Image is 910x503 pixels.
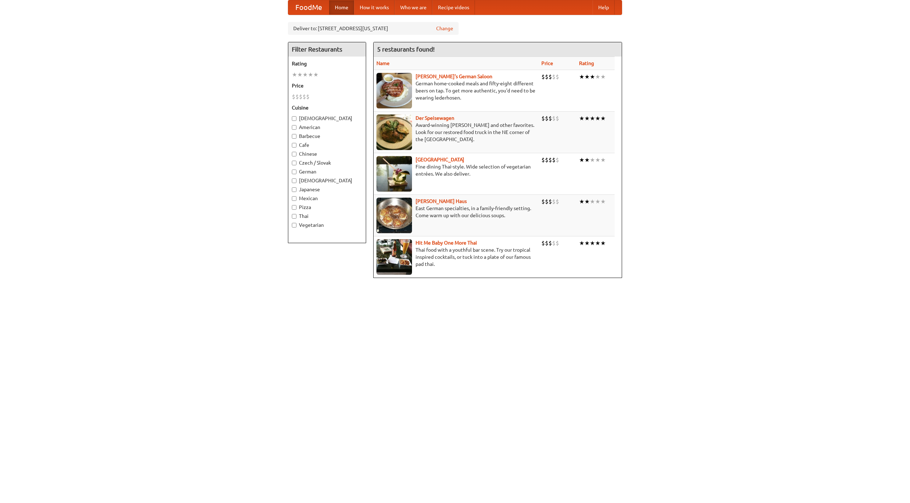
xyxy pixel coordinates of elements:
input: Thai [292,214,296,219]
li: $ [556,114,559,122]
li: ★ [579,156,584,164]
li: $ [552,114,556,122]
li: ★ [600,114,606,122]
a: [GEOGRAPHIC_DATA] [416,157,464,162]
a: Change [436,25,453,32]
li: ★ [579,198,584,205]
li: $ [556,156,559,164]
p: East German specialties, in a family-friendly setting. Come warm up with our delicious soups. [376,205,536,219]
a: [PERSON_NAME] Haus [416,198,467,204]
li: $ [303,93,306,101]
a: Name [376,60,390,66]
a: Who we are [395,0,432,15]
li: ★ [595,239,600,247]
a: [PERSON_NAME]'s German Saloon [416,74,492,79]
label: Vegetarian [292,221,362,229]
li: $ [541,156,545,164]
label: German [292,168,362,175]
li: $ [545,156,548,164]
li: $ [552,156,556,164]
input: American [292,125,296,130]
h5: Cuisine [292,104,362,111]
label: Japanese [292,186,362,193]
h5: Price [292,82,362,89]
li: $ [552,198,556,205]
a: Rating [579,60,594,66]
li: $ [556,198,559,205]
li: ★ [595,114,600,122]
li: $ [548,114,552,122]
li: $ [306,93,310,101]
li: ★ [600,156,606,164]
li: $ [548,198,552,205]
li: ★ [584,198,590,205]
li: ★ [303,71,308,79]
li: $ [541,239,545,247]
li: $ [541,198,545,205]
label: Thai [292,213,362,220]
label: [DEMOGRAPHIC_DATA] [292,177,362,184]
li: ★ [600,198,606,205]
div: Deliver to: [STREET_ADDRESS][US_STATE] [288,22,459,35]
label: Pizza [292,204,362,211]
li: ★ [595,156,600,164]
li: $ [541,73,545,81]
li: ★ [308,71,313,79]
li: ★ [595,73,600,81]
p: Fine dining Thai-style. Wide selection of vegetarian entrées. We also deliver. [376,163,536,177]
li: $ [548,73,552,81]
label: American [292,124,362,131]
p: German home-cooked meals and fifty-eight different beers on tap. To get more authentic, you'd nee... [376,80,536,101]
input: [DEMOGRAPHIC_DATA] [292,116,296,121]
a: Der Speisewagen [416,115,454,121]
li: ★ [590,114,595,122]
li: ★ [590,73,595,81]
li: ★ [579,73,584,81]
li: ★ [600,73,606,81]
input: [DEMOGRAPHIC_DATA] [292,178,296,183]
li: ★ [579,114,584,122]
label: Barbecue [292,133,362,140]
input: Pizza [292,205,296,210]
li: ★ [584,114,590,122]
img: satay.jpg [376,156,412,192]
li: $ [552,73,556,81]
li: ★ [297,71,303,79]
label: Mexican [292,195,362,202]
li: $ [556,73,559,81]
img: speisewagen.jpg [376,114,412,150]
img: kohlhaus.jpg [376,198,412,233]
ng-pluralize: 5 restaurants found! [377,46,435,53]
li: $ [545,239,548,247]
label: Cafe [292,141,362,149]
a: Help [593,0,615,15]
li: $ [552,239,556,247]
input: Chinese [292,152,296,156]
input: Japanese [292,187,296,192]
li: ★ [590,156,595,164]
li: $ [295,93,299,101]
a: How it works [354,0,395,15]
a: Hit Me Baby One More Thai [416,240,477,246]
input: Vegetarian [292,223,296,228]
h4: Filter Restaurants [288,42,366,57]
li: $ [545,73,548,81]
input: Czech / Slovak [292,161,296,165]
h5: Rating [292,60,362,67]
input: Barbecue [292,134,296,139]
a: FoodMe [288,0,329,15]
li: $ [292,93,295,101]
li: ★ [595,198,600,205]
li: $ [556,239,559,247]
li: $ [545,198,548,205]
li: ★ [590,198,595,205]
p: Thai food with a youthful bar scene. Try our tropical inspired cocktails, or tuck into a plate of... [376,246,536,268]
li: ★ [590,239,595,247]
input: Cafe [292,143,296,148]
li: $ [548,239,552,247]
